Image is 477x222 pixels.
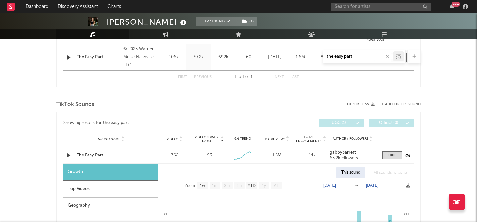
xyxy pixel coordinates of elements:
[212,183,218,188] text: 1m
[98,137,120,141] span: Sound Name
[295,135,322,143] span: Total Engagements
[205,152,212,159] div: 193
[452,2,460,7] div: 99 +
[323,54,393,59] input: Search by song name or URL
[330,150,376,155] a: gabbybarrett
[237,183,242,188] text: 6m
[347,102,375,106] button: Export CSV
[333,137,368,141] span: Author / Followers
[330,150,356,155] strong: gabbybarrett
[238,17,257,26] span: ( 1 )
[164,212,168,216] text: 80
[319,119,364,127] button: UGC(1)
[264,137,285,141] span: Total Views
[336,167,365,178] div: This sound
[295,152,326,159] div: 144k
[224,183,230,188] text: 3m
[248,183,256,188] text: YTD
[330,156,376,161] div: 63.2k followers
[225,73,261,81] div: 1 1 1
[450,4,454,9] button: 99+
[331,3,431,11] input: Search for artists
[56,101,94,109] span: TikTok Sounds
[237,76,241,79] span: to
[196,17,238,26] button: Tracking
[77,152,146,159] a: The Easy Part
[381,103,421,106] button: + Add TikTok Sound
[355,183,359,188] text: →
[238,17,257,26] button: (1)
[63,181,158,198] div: Top Videos
[63,198,158,214] div: Geography
[106,17,188,27] div: [PERSON_NAME]
[167,137,178,141] span: Videos
[123,45,159,69] div: © 2025 Warner Music Nashville LLC
[366,183,379,188] text: [DATE]
[245,76,249,79] span: of
[261,152,292,159] div: 1.5M
[194,75,212,79] button: Previous
[373,121,404,125] span: Official ( 0 )
[369,119,414,127] button: Official(0)
[323,183,336,188] text: [DATE]
[404,212,410,216] text: 800
[178,75,187,79] button: First
[185,183,195,188] text: Zoom
[291,75,299,79] button: Last
[63,164,158,181] div: Growth
[103,119,129,127] div: the easy part
[200,183,205,188] text: 1w
[375,103,421,106] button: + Add TikTok Sound
[63,119,238,127] div: Showing results for
[324,121,354,125] span: UGC ( 1 )
[227,136,258,141] div: 6M Trend
[274,183,278,188] text: All
[193,135,220,143] span: Videos (last 7 days)
[159,152,190,159] div: 762
[262,183,266,188] text: 1y
[369,167,412,178] div: All sounds for song
[275,75,284,79] button: Next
